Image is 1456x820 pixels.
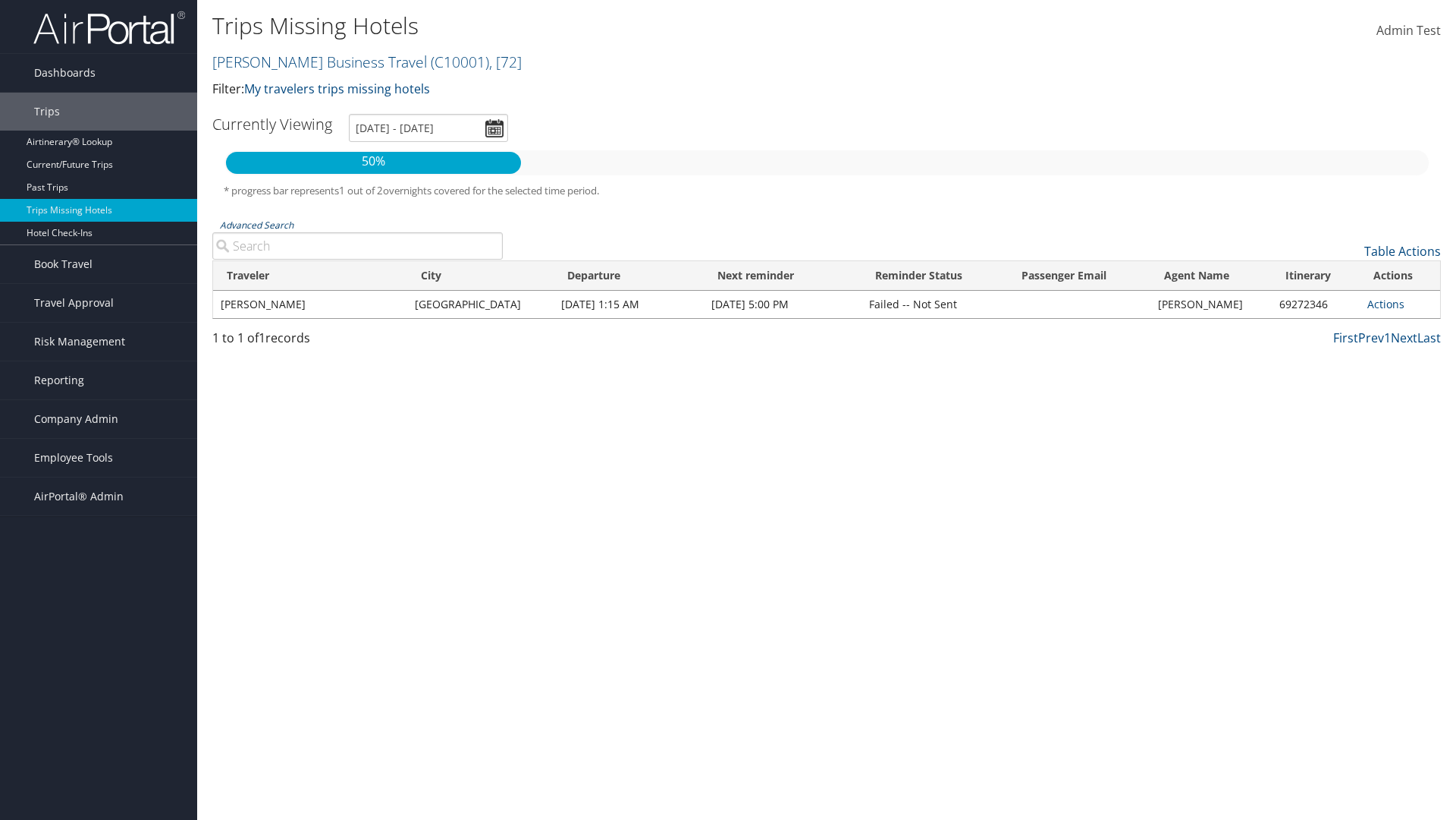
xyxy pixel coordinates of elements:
span: Book Travel [34,245,93,283]
span: Admin Test [1376,22,1441,39]
p: Filter: [212,80,1031,99]
td: [PERSON_NAME] [213,291,407,318]
th: City: activate to sort column ascending [407,261,554,291]
th: Traveler: activate to sort column ascending [213,261,407,291]
input: Advanced Search [212,232,503,260]
span: Trips [34,93,60,131]
th: Departure: activate to sort column ascending [554,261,704,291]
span: , [ 72 ] [489,52,522,72]
a: Table Actions [1364,243,1441,260]
h1: Trips Missing Hotels [212,10,1031,42]
span: Travel Approval [34,284,114,322]
a: Advanced Search [220,219,293,232]
th: Next reminder [704,261,861,291]
a: [PERSON_NAME] Business Travel [212,52,522,72]
th: Passenger Email: activate to sort column ascending [1008,261,1150,291]
img: airportal-logo.png [33,10,185,46]
a: Actions [1367,297,1404,311]
a: Last [1417,330,1441,346]
span: AirPortal® Admin [34,478,124,516]
input: [DATE] - [DATE] [349,114,508,142]
span: Company Admin [34,400,118,438]
td: [PERSON_NAME] [1150,291,1271,318]
p: 50% [226,152,521,172]
a: Prev [1358,330,1384,346]
th: Agent Name [1150,261,1271,291]
a: Next [1391,330,1417,346]
h5: * progress bar represents overnights covered for the selected time period. [224,184,1429,198]
span: 1 out of 2 [339,184,383,197]
td: [GEOGRAPHIC_DATA] [407,291,554,318]
td: [DATE] 1:15 AM [554,291,704,318]
td: [DATE] 5:00 PM [704,291,861,318]
td: Failed -- Not Sent [861,291,1008,318]
td: 69272346 [1272,291,1360,318]
th: Reminder Status [861,261,1008,291]
span: Reporting [34,361,84,399]
span: 1 [259,330,265,346]
div: 1 to 1 of records [212,329,503,355]
a: Admin Test [1376,8,1441,55]
span: Employee Tools [34,439,113,477]
a: 1 [1384,330,1391,346]
h3: Currently Viewing [212,114,332,134]
span: Dashboards [34,54,96,92]
th: Itinerary [1272,261,1360,291]
span: Risk Management [34,323,125,361]
a: First [1333,330,1358,346]
a: My travelers trips missing hotels [244,80,430,97]
span: ( C10001 ) [431,52,489,72]
th: Actions [1360,261,1440,291]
